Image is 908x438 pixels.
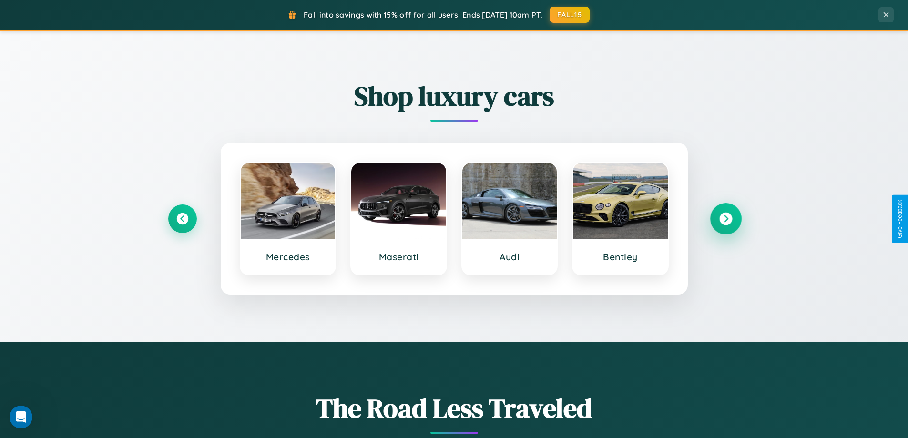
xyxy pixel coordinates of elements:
span: Fall into savings with 15% off for all users! Ends [DATE] 10am PT. [304,10,542,20]
h3: Maserati [361,251,437,263]
h2: Shop luxury cars [168,78,740,114]
button: FALL15 [550,7,590,23]
h3: Audi [472,251,548,263]
h1: The Road Less Traveled [168,390,740,427]
iframe: Intercom live chat [10,406,32,428]
div: Give Feedback [897,200,903,238]
h3: Bentley [582,251,658,263]
h3: Mercedes [250,251,326,263]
